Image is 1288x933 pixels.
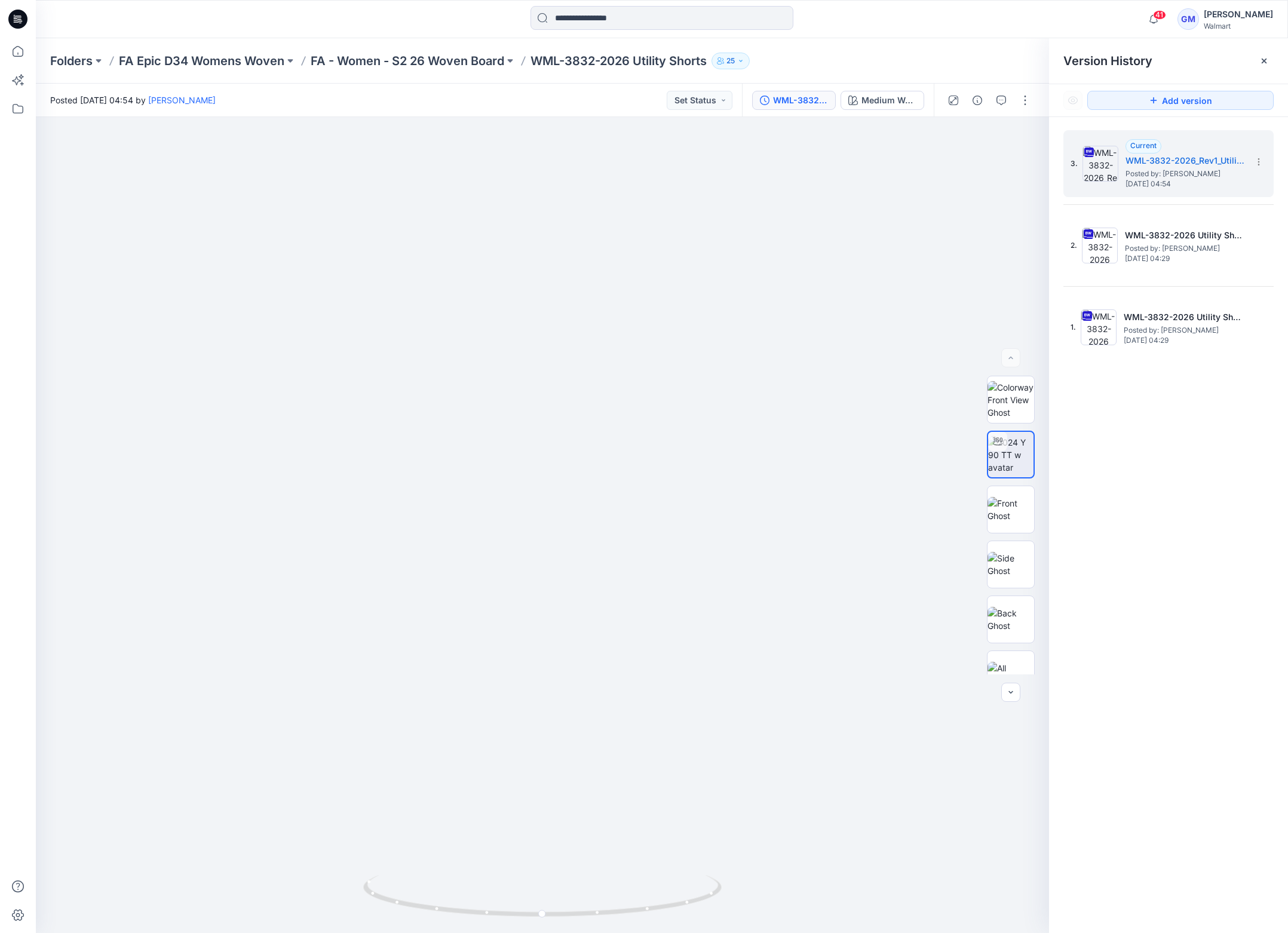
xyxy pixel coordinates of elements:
[712,53,750,69] button: 25
[988,552,1034,577] img: Side Ghost
[968,91,987,110] button: Details
[1063,91,1082,110] button: Show Hidden Versions
[773,94,828,107] div: WML-3832-2026_Rev1_Utility Shorts_Full Colorway
[1126,168,1245,180] span: Posted by: Gayan Mahawithanalage
[1259,56,1269,66] button: Close
[1124,310,1243,324] h5: WML-3832-2026 Utility Shorts_Soft Silver
[1063,54,1152,68] span: Version History
[1130,141,1157,150] span: Current
[1153,10,1166,20] span: 41
[752,91,836,110] button: WML-3832-2026_Rev1_Utility Shorts_Full Colorway
[1126,154,1245,168] h5: WML-3832-2026_Rev1_Utility Shorts_Full Colorway
[1125,254,1244,263] span: [DATE] 04:29
[50,53,93,69] a: Folders
[988,497,1034,522] img: Front Ghost
[1071,158,1078,169] span: 3.
[988,607,1034,632] img: Back Ghost
[841,91,924,110] button: Medium Wash
[1082,228,1118,263] img: WML-3832-2026 Utility Shorts_Full Colorway
[1082,146,1118,182] img: WML-3832-2026_Rev1_Utility Shorts_Full Colorway
[1204,7,1273,22] div: [PERSON_NAME]
[1124,336,1243,345] span: [DATE] 04:29
[1087,91,1274,110] button: Add version
[1177,8,1199,30] div: GM
[861,94,916,107] div: Medium Wash
[988,662,1034,687] img: All colorways
[148,95,216,105] a: [PERSON_NAME]
[1071,322,1076,333] span: 1.
[1204,22,1273,30] div: Walmart
[1081,309,1117,345] img: WML-3832-2026 Utility Shorts_Soft Silver
[1125,228,1244,243] h5: WML-3832-2026 Utility Shorts_Full Colorway
[1071,240,1077,251] span: 2.
[726,54,735,67] p: 25
[530,53,707,69] p: WML-3832-2026 Utility Shorts
[1125,243,1244,254] span: Posted by: Gayan Mahawithanalage
[119,53,284,69] a: FA Epic D34 Womens Woven
[1126,180,1245,188] span: [DATE] 04:54
[988,381,1034,419] img: Colorway Front View Ghost
[988,436,1034,474] img: 2024 Y 90 TT w avatar
[50,94,216,106] span: Posted [DATE] 04:54 by
[311,53,504,69] a: FA - Women - S2 26 Woven Board
[1124,324,1243,336] span: Posted by: Gayan Mahawithanalage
